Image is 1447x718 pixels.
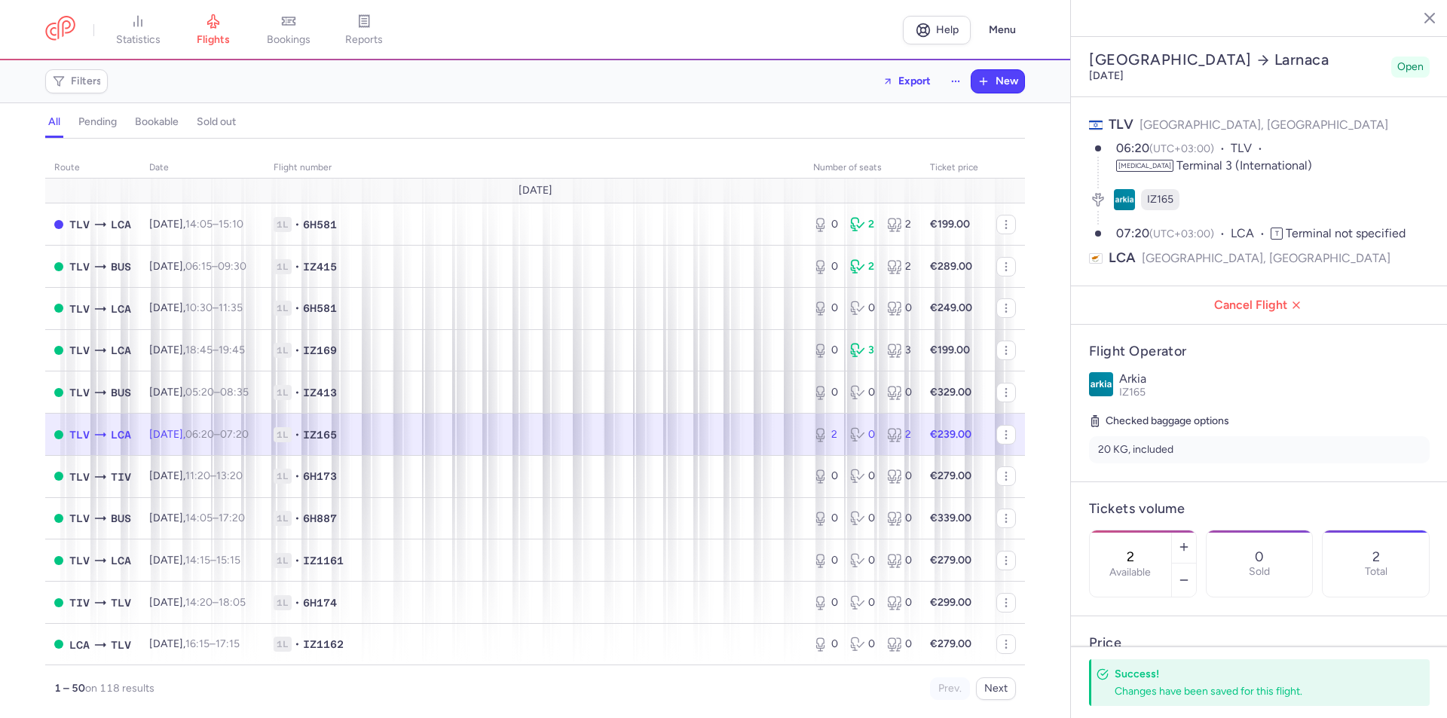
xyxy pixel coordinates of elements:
div: 0 [813,259,838,274]
span: BUS [111,510,131,527]
time: 11:20 [185,469,210,482]
strong: 1 – 50 [54,682,85,695]
span: TIV [69,594,90,611]
strong: €279.00 [930,637,971,650]
strong: €199.00 [930,218,970,231]
time: [DATE] [1089,69,1124,82]
time: 06:20 [185,428,214,441]
time: 06:15 [185,260,212,273]
span: TLV [69,552,90,569]
span: BUS [111,258,131,275]
span: TLV [69,258,90,275]
time: 14:20 [185,596,213,609]
span: [GEOGRAPHIC_DATA], [GEOGRAPHIC_DATA] [1142,249,1390,267]
th: date [140,157,265,179]
div: 0 [813,343,838,358]
span: – [185,428,249,441]
span: bookings [267,33,311,47]
span: [DATE], [149,386,249,399]
span: • [295,259,300,274]
span: [DATE], [149,428,249,441]
time: 14:05 [185,218,213,231]
time: 13:20 [216,469,243,482]
a: reports [326,14,402,47]
span: 1L [274,301,292,316]
strong: €339.00 [930,512,971,524]
p: 0 [1255,549,1264,564]
time: 15:15 [216,554,240,567]
div: 0 [850,511,875,526]
span: • [295,469,300,484]
span: • [295,553,300,568]
span: [DATE], [149,637,240,650]
span: – [185,596,246,609]
span: [DATE], [149,512,245,524]
time: 17:20 [219,512,245,524]
th: number of seats [804,157,921,179]
span: Open [1397,60,1424,75]
button: Export [873,69,941,93]
p: Sold [1249,566,1270,578]
time: 14:05 [185,512,213,524]
time: 07:20 [220,428,249,441]
span: Cancel Flight [1083,298,1436,312]
div: 2 [850,217,875,232]
th: Ticket price [921,157,987,179]
div: 0 [887,385,912,400]
div: 0 [850,385,875,400]
h4: Success! [1115,667,1397,681]
span: LCA [69,637,90,653]
div: 0 [887,595,912,610]
time: 19:45 [219,344,245,356]
h4: sold out [197,115,236,129]
time: 15:10 [219,218,243,231]
span: LCA [111,301,131,317]
span: 6H581 [303,301,337,316]
h4: Price [1089,634,1430,652]
label: Available [1109,567,1151,579]
span: TLV [69,469,90,485]
span: – [185,637,240,650]
span: [MEDICAL_DATA] [1116,160,1173,172]
span: 6H174 [303,595,337,610]
span: Terminal not specified [1286,226,1406,240]
div: 0 [813,469,838,484]
span: [DATE], [149,469,243,482]
span: IZ1161 [303,553,344,568]
span: [GEOGRAPHIC_DATA], [GEOGRAPHIC_DATA] [1140,118,1388,132]
button: Prev. [930,677,970,700]
div: Changes have been saved for this flight. [1115,684,1397,698]
span: LCA [1109,249,1136,267]
th: Flight number [265,157,804,179]
span: LCA [1231,225,1271,243]
span: IZ1162 [303,637,344,652]
h4: bookable [135,115,179,129]
span: • [295,343,300,358]
div: 2 [850,259,875,274]
div: 0 [850,553,875,568]
div: 0 [813,595,838,610]
a: Help [903,16,971,44]
figure: IZ airline logo [1114,189,1135,210]
span: – [185,218,243,231]
span: TIV [111,469,131,485]
div: 0 [813,637,838,652]
th: route [45,157,140,179]
h4: Flight Operator [1089,343,1430,360]
span: 1L [274,259,292,274]
p: Arkia [1119,372,1430,386]
span: (UTC+03:00) [1149,228,1214,240]
span: TLV [111,594,131,611]
time: 07:20 [1116,226,1149,240]
button: New [971,70,1024,93]
span: – [185,344,245,356]
div: 2 [887,427,912,442]
time: 18:45 [185,344,213,356]
a: CitizenPlane red outlined logo [45,16,75,44]
time: 18:05 [219,596,246,609]
span: statistics [116,33,161,47]
span: reports [345,33,383,47]
span: 1L [274,343,292,358]
div: 0 [850,427,875,442]
span: 1L [274,595,292,610]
